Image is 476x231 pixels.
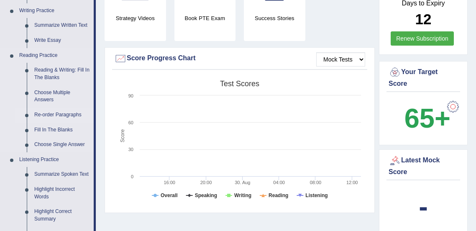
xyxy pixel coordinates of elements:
div: Score Progress Chart [114,52,365,65]
a: Reading Practice [15,48,94,63]
a: Re-order Paragraphs [31,108,94,123]
text: 04:00 [273,180,285,185]
text: 60 [128,120,133,125]
tspan: Speaking [195,192,217,198]
a: Summarize Spoken Text [31,167,94,182]
a: Highlight Correct Summary [31,204,94,226]
tspan: Listening [305,192,328,198]
a: Summarize Written Text [31,18,94,33]
tspan: Reading [269,192,288,198]
b: - [419,191,428,222]
tspan: Writing [234,192,251,198]
h4: Success Stories [244,14,305,23]
text: 08:00 [310,180,322,185]
a: Write Essay [31,33,94,48]
tspan: 30. Aug [235,180,250,185]
b: 12 [415,11,432,27]
a: Writing Practice [15,3,94,18]
a: Reading & Writing: Fill In The Blanks [31,63,94,85]
a: Renew Subscription [391,31,454,46]
text: 30 [128,147,133,152]
div: Latest Mock Score [389,154,458,177]
a: Choose Single Answer [31,137,94,152]
a: Fill In The Blanks [31,123,94,138]
text: 20:00 [200,180,212,185]
text: 16:00 [164,180,175,185]
h4: Strategy Videos [105,14,166,23]
a: Choose Multiple Answers [31,85,94,108]
text: 0 [131,174,133,179]
tspan: Score [120,129,125,143]
div: Your Target Score [389,66,458,89]
h4: Book PTE Exam [174,14,236,23]
text: 90 [128,93,133,98]
b: 65+ [404,103,450,133]
text: 12:00 [346,180,358,185]
tspan: Test scores [220,80,259,88]
tspan: Overall [161,192,178,198]
a: Listening Practice [15,152,94,167]
a: Highlight Incorrect Words [31,182,94,204]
